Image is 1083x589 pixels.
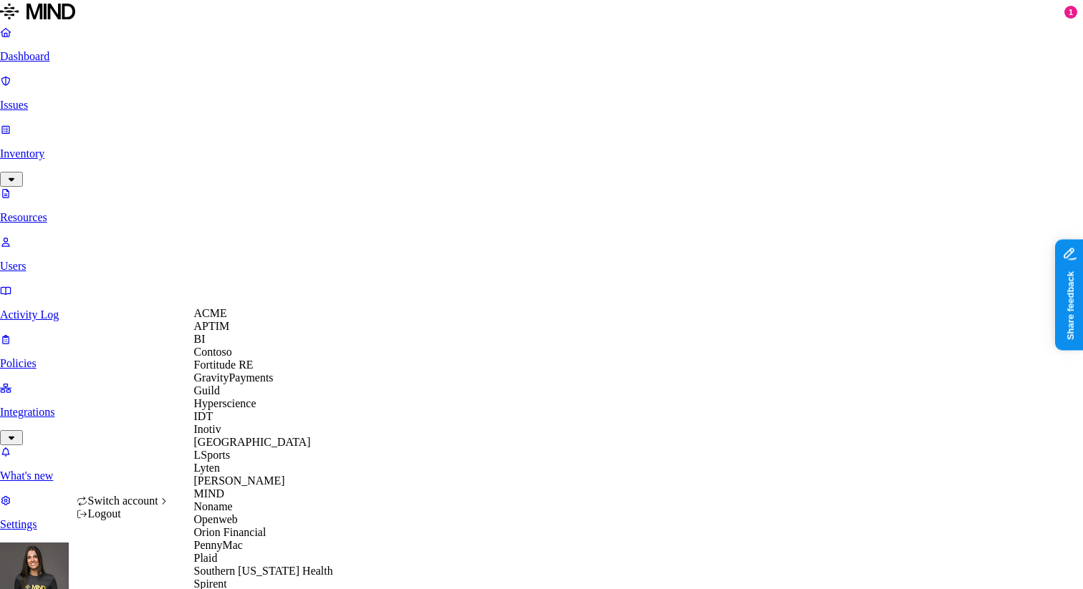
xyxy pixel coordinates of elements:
[194,333,206,345] span: BI
[194,384,220,396] span: Guild
[194,526,266,538] span: Orion Financial
[194,487,225,500] span: MIND
[194,346,232,358] span: Contoso
[194,474,285,487] span: [PERSON_NAME]
[194,565,333,577] span: Southern [US_STATE] Health
[194,423,221,435] span: Inotiv
[194,500,233,512] span: Noname
[194,307,227,319] span: ACME
[194,539,243,551] span: PennyMac
[194,436,311,448] span: [GEOGRAPHIC_DATA]
[77,507,170,520] div: Logout
[194,462,220,474] span: Lyten
[194,397,256,409] span: Hyperscience
[194,513,238,525] span: Openweb
[194,359,254,371] span: Fortitude RE
[194,320,230,332] span: APTIM
[194,410,213,422] span: IDT
[194,552,218,564] span: Plaid
[194,371,274,384] span: GravityPayments
[88,495,158,507] span: Switch account
[194,449,231,461] span: LSports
